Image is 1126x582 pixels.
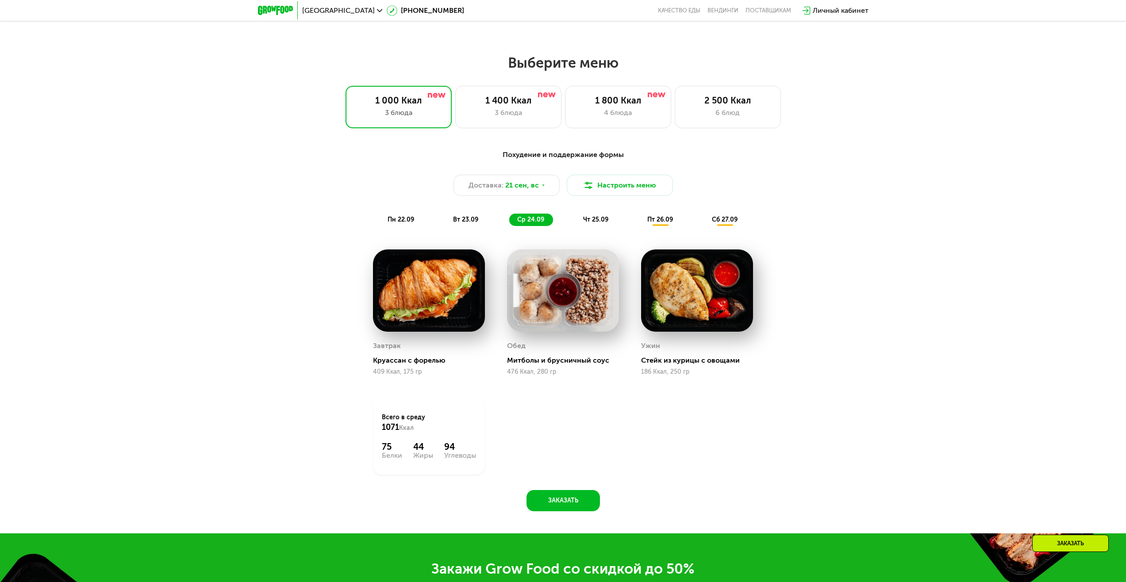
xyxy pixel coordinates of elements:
[387,5,464,16] a: [PHONE_NUMBER]
[583,216,608,223] span: чт 25.09
[647,216,673,223] span: пт 26.09
[382,413,476,433] div: Всего в среду
[444,441,476,452] div: 94
[355,95,442,106] div: 1 000 Ккал
[684,95,772,106] div: 2 500 Ккал
[507,339,526,352] div: Обед
[373,356,492,365] div: Круассан с форелью
[469,180,503,191] span: Доставка:
[526,490,600,511] button: Заказать
[574,107,662,118] div: 4 блюда
[28,54,1098,72] h2: Выберите меню
[746,7,791,14] div: поставщикам
[712,216,738,223] span: сб 27.09
[684,107,772,118] div: 6 блюд
[413,452,433,459] div: Жиры
[355,107,442,118] div: 3 блюда
[453,216,478,223] span: вт 23.09
[574,95,662,106] div: 1 800 Ккал
[382,441,402,452] div: 75
[465,107,552,118] div: 3 блюда
[373,368,485,375] div: 409 Ккал, 175 гр
[707,7,738,14] a: Вендинги
[382,452,402,459] div: Белки
[641,368,753,375] div: 186 Ккал, 250 гр
[658,7,700,14] a: Качество еды
[388,216,414,223] span: пн 22.09
[505,180,539,191] span: 21 сен, вс
[1032,535,1109,552] div: Заказать
[413,441,433,452] div: 44
[465,95,552,106] div: 1 400 Ккал
[382,422,399,432] span: 1071
[444,452,476,459] div: Углеводы
[399,424,414,432] span: Ккал
[373,339,401,352] div: Завтрак
[507,368,619,375] div: 476 Ккал, 280 гр
[641,356,760,365] div: Стейк из курицы с овощами
[641,339,660,352] div: Ужин
[517,216,544,223] span: ср 24.09
[302,7,375,14] span: [GEOGRAPHIC_DATA]
[567,175,673,196] button: Настроить меню
[507,356,626,365] div: Митболы и брусничный соус
[813,5,869,16] div: Личный кабинет
[301,149,825,161] div: Похудение и поддержание формы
